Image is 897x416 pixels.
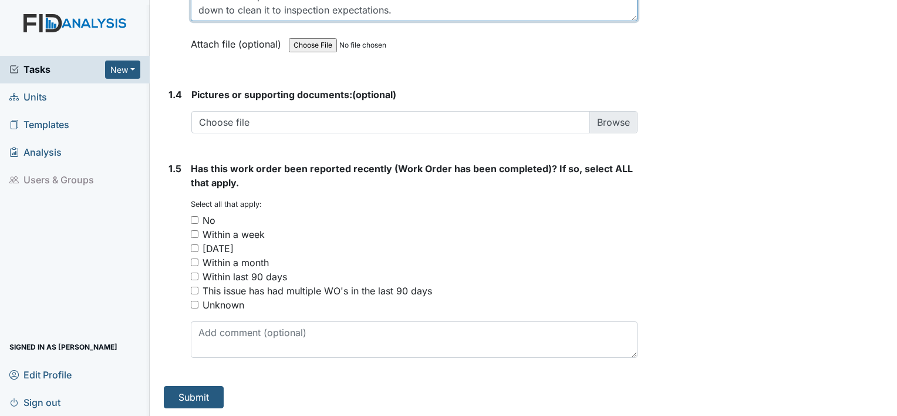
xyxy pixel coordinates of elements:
div: Unknown [203,298,244,312]
button: New [105,61,140,79]
small: Select all that apply: [191,200,262,209]
span: Units [9,88,47,106]
div: Within a week [203,227,265,241]
div: [DATE] [203,241,234,256]
label: Attach file (optional) [191,31,286,51]
label: 1.5 [168,162,181,176]
label: 1.4 [168,88,182,102]
strong: (optional) [191,88,638,102]
a: Tasks [9,62,105,76]
input: [DATE] [191,244,198,252]
input: No [191,216,198,224]
button: Submit [164,386,224,408]
input: Within a week [191,230,198,238]
div: Within last 90 days [203,270,287,284]
span: Sign out [9,393,60,411]
input: Within a month [191,259,198,266]
span: Has this work order been reported recently (Work Order has been completed)? If so, select ALL tha... [191,163,633,189]
div: No [203,213,215,227]
span: Templates [9,116,69,134]
input: Unknown [191,301,198,308]
div: Within a month [203,256,269,270]
span: Analysis [9,143,62,162]
span: Pictures or supporting documents: [191,89,352,100]
div: This issue has had multiple WO's in the last 90 days [203,284,432,298]
span: Edit Profile [9,365,72,384]
span: Signed in as [PERSON_NAME] [9,338,117,356]
input: Within last 90 days [191,273,198,280]
input: This issue has had multiple WO's in the last 90 days [191,287,198,294]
